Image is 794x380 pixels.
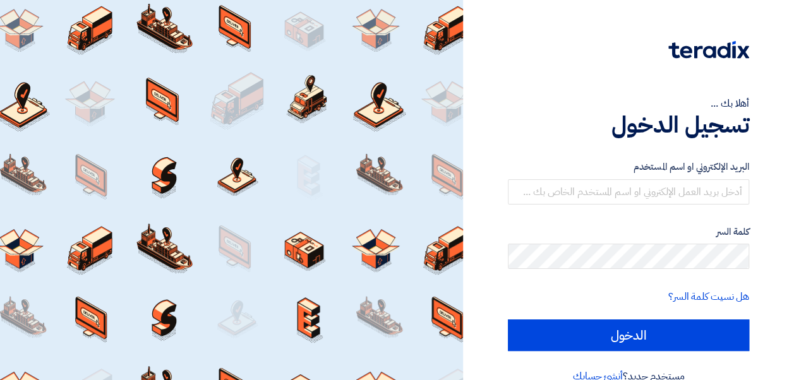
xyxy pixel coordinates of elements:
[668,289,749,304] a: هل نسيت كلمة السر؟
[508,160,749,174] label: البريد الإلكتروني او اسم المستخدم
[508,179,749,205] input: أدخل بريد العمل الإلكتروني او اسم المستخدم الخاص بك ...
[508,319,749,351] input: الدخول
[668,41,749,59] img: Teradix logo
[508,225,749,239] label: كلمة السر
[508,96,749,111] div: أهلا بك ...
[508,111,749,139] h1: تسجيل الدخول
